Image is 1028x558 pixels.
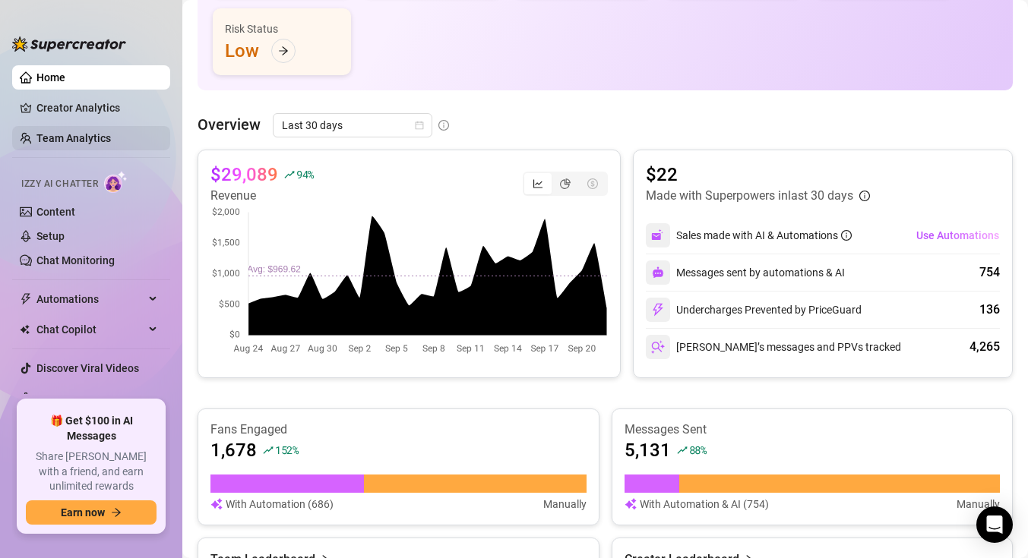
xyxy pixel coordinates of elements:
a: Home [36,71,65,84]
img: svg%3e [651,340,665,354]
article: Manually [957,496,1000,512]
span: 🎁 Get $100 in AI Messages [26,414,157,443]
span: Izzy AI Chatter [21,177,98,191]
span: Chat Copilot [36,317,144,342]
article: Messages Sent [625,421,1001,438]
article: With Automation (686) [226,496,334,512]
span: arrow-right [111,507,122,518]
img: svg%3e [651,303,665,317]
div: 4,265 [969,338,1000,356]
span: Last 30 days [282,114,423,137]
article: With Automation & AI (754) [640,496,769,512]
a: Discover Viral Videos [36,362,139,374]
div: Undercharges Prevented by PriceGuard [646,298,862,322]
span: info-circle [859,191,870,201]
span: info-circle [841,230,852,241]
span: arrow-right [278,46,289,56]
div: Messages sent by automations & AI [646,260,845,285]
img: svg%3e [210,496,223,512]
div: Risk Status [225,20,339,37]
div: Open Intercom Messenger [976,506,1013,543]
article: Revenue [210,187,314,205]
article: Manually [543,496,587,512]
div: 754 [979,263,1000,282]
span: Earn now [61,506,105,519]
span: rise [263,445,274,456]
button: Use Automations [916,223,1000,247]
img: svg%3e [652,266,664,279]
span: pie-chart [560,178,571,189]
div: Sales made with AI & Automations [676,227,852,244]
article: $22 [646,162,870,187]
span: 152 % [275,443,299,457]
span: line-chart [533,178,543,189]
img: svg%3e [625,496,637,512]
img: logo-BBDzfeDw.svg [12,36,126,52]
span: Share [PERSON_NAME] with a friend, and earn unlimited rewards [26,449,157,494]
span: thunderbolt [20,293,32,305]
img: Chat Copilot [20,324,30,335]
a: Creator Analytics [36,96,158,120]
span: rise [284,169,295,180]
span: Automations [36,287,144,311]
a: Setup [36,230,65,242]
article: Made with Superpowers in last 30 days [646,187,853,205]
a: Content [36,206,75,218]
span: Use Automations [916,229,999,241]
span: 94 % [296,167,314,181]
span: rise [677,445,688,456]
span: calendar [415,121,424,130]
article: Fans Engaged [210,421,587,438]
span: dollar-circle [587,178,598,189]
span: 88 % [689,443,707,457]
article: 5,131 [625,438,671,462]
span: info-circle [438,120,449,131]
img: svg%3e [651,229,665,242]
a: Chat Monitoring [36,254,115,266]
article: $29,089 [210,162,278,187]
div: 136 [979,301,1000,319]
img: AI Chatter [104,171,128,193]
button: Earn nowarrow-right [26,500,157,525]
article: 1,678 [210,438,257,462]
div: [PERSON_NAME]’s messages and PPVs tracked [646,335,901,359]
article: Overview [198,113,261,136]
a: Settings [36,392,77,405]
div: segmented control [523,172,608,196]
a: Team Analytics [36,132,111,144]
